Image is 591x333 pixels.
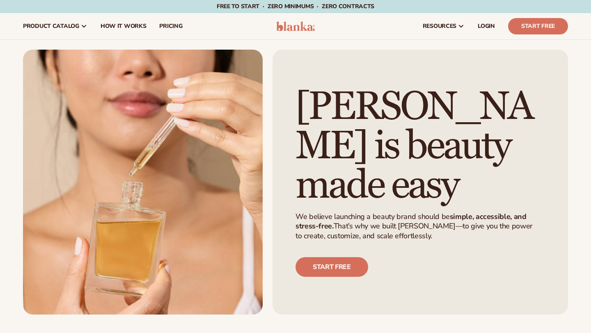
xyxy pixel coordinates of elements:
a: LOGIN [471,13,502,39]
img: logo [276,21,315,31]
a: pricing [153,13,189,39]
a: Start free [295,257,368,277]
span: How It Works [101,23,147,30]
span: pricing [159,23,182,30]
a: Start Free [508,18,568,34]
a: How It Works [94,13,153,39]
p: We believe launching a beauty brand should be That’s why we built [PERSON_NAME]—to give you the p... [295,212,540,241]
strong: simple, accessible, and stress-free. [295,212,527,231]
span: resources [423,23,456,30]
span: LOGIN [478,23,495,30]
a: resources [416,13,471,39]
img: Female smiling with serum bottle. [23,50,263,315]
h1: [PERSON_NAME] is beauty made easy [295,87,545,205]
a: product catalog [16,13,94,39]
span: product catalog [23,23,79,30]
span: Free to start · ZERO minimums · ZERO contracts [217,2,374,10]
